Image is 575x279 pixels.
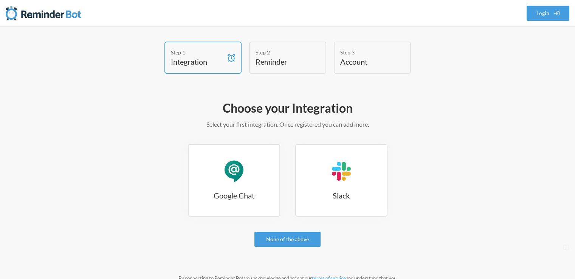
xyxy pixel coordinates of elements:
[171,56,224,67] h4: Integration
[340,48,393,56] div: Step 3
[189,190,279,201] h3: Google Chat
[256,56,308,67] h4: Reminder
[254,232,321,247] a: None of the above
[68,120,507,129] p: Select your first integration. Once registered you can add more.
[527,6,570,21] a: Login
[171,48,224,56] div: Step 1
[340,56,393,67] h4: Account
[256,48,308,56] div: Step 2
[6,6,81,21] img: Reminder Bot
[296,190,387,201] h3: Slack
[68,100,507,116] h2: Choose your Integration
